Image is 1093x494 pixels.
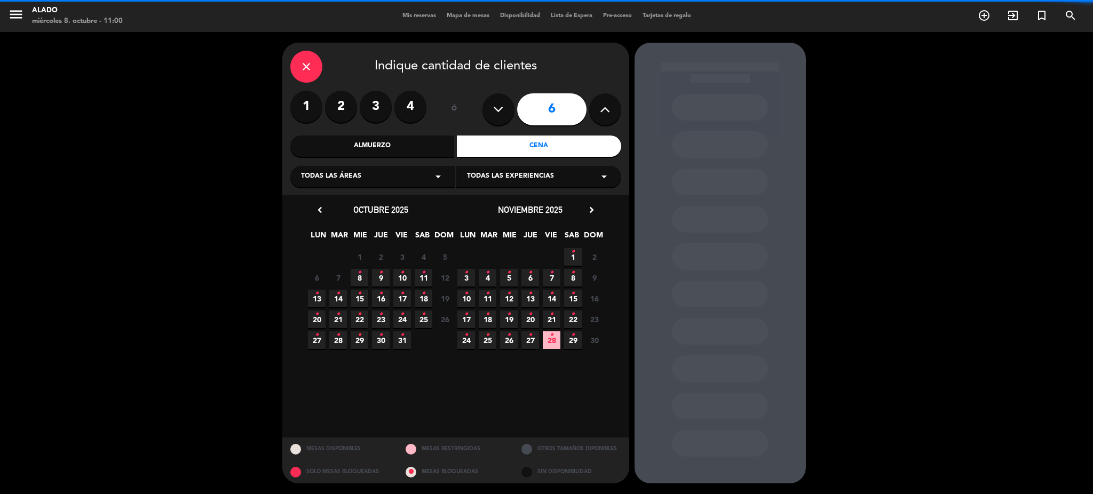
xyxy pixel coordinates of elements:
span: 4 [479,269,496,286]
span: octubre 2025 [353,204,408,215]
i: • [550,306,553,323]
span: MIE [351,229,369,246]
span: SAB [414,229,431,246]
span: 26 [500,331,518,349]
span: VIE [393,229,410,246]
span: 7 [543,269,560,286]
span: 25 [415,310,432,328]
i: chevron_left [314,204,326,216]
label: 3 [360,91,392,123]
i: • [464,306,468,323]
i: • [422,306,425,323]
span: 30 [372,331,390,349]
i: • [422,264,425,281]
i: • [400,285,404,302]
div: MESAS DISPONIBLES [282,437,398,460]
i: • [571,264,575,281]
span: 17 [457,310,475,328]
span: 12 [436,269,454,286]
span: 22 [564,310,582,328]
span: 11 [415,269,432,286]
span: Tarjetas de regalo [637,13,696,19]
span: 28 [329,331,347,349]
i: • [464,285,468,302]
span: JUE [521,229,539,246]
i: • [507,326,511,344]
span: 9 [372,269,390,286]
span: 16 [372,290,390,307]
div: miércoles 8. octubre - 11:00 [32,16,123,27]
span: 14 [329,290,347,307]
div: Almuerzo [290,136,455,157]
i: • [528,326,532,344]
span: 16 [585,290,603,307]
i: • [358,306,361,323]
span: 29 [351,331,368,349]
i: • [528,264,532,281]
i: exit_to_app [1007,9,1019,22]
span: 10 [457,290,475,307]
span: 30 [585,331,603,349]
div: OTROS TAMAÑOS DIPONIBLES [513,437,629,460]
i: • [571,326,575,344]
span: MAR [330,229,348,246]
i: • [379,326,383,344]
span: 6 [521,269,539,286]
i: • [507,264,511,281]
div: MESAS RESTRINGIDAS [398,437,513,460]
span: 15 [564,290,582,307]
i: • [550,285,553,302]
i: arrow_drop_down [432,170,445,183]
span: LUN [459,229,477,246]
span: 21 [329,310,347,328]
span: 18 [479,310,496,328]
div: SIN DISPONIBILIDAD [513,460,629,483]
i: menu [8,6,24,22]
i: chevron_right [586,204,597,216]
i: • [571,306,575,323]
i: • [400,264,404,281]
span: 23 [585,310,603,328]
span: 8 [351,269,368,286]
span: 9 [585,269,603,286]
span: 5 [500,269,518,286]
span: JUE [372,229,390,246]
span: DOM [434,229,452,246]
i: • [464,326,468,344]
span: Mis reservas [397,13,441,19]
span: 8 [564,269,582,286]
i: • [336,306,340,323]
div: MESAS BLOQUEADAS [398,460,513,483]
i: • [379,264,383,281]
button: menu [8,6,24,26]
span: noviembre 2025 [498,204,563,215]
span: 26 [436,310,454,328]
span: 21 [543,310,560,328]
label: 4 [394,91,426,123]
i: • [486,326,489,344]
i: • [528,306,532,323]
span: 27 [521,331,539,349]
span: 18 [415,290,432,307]
i: • [379,285,383,302]
span: 4 [415,248,432,266]
span: MIE [501,229,518,246]
span: 15 [351,290,368,307]
div: SOLO MESAS BLOQUEADAS [282,460,398,483]
i: • [507,306,511,323]
span: Todas las experiencias [467,171,554,182]
i: search [1064,9,1077,22]
span: Mapa de mesas [441,13,495,19]
i: • [358,285,361,302]
i: • [528,285,532,302]
span: LUN [310,229,327,246]
i: turned_in_not [1035,9,1048,22]
i: • [571,285,575,302]
span: Lista de Espera [545,13,598,19]
label: 1 [290,91,322,123]
span: 12 [500,290,518,307]
i: • [422,285,425,302]
span: DOM [584,229,601,246]
i: • [315,285,319,302]
span: SAB [563,229,581,246]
